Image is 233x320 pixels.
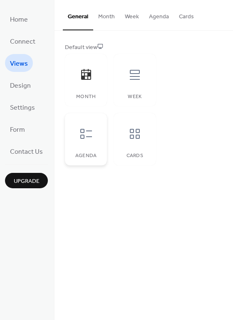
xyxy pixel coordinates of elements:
div: Default view [65,43,221,52]
div: Month [73,94,99,100]
span: Settings [10,101,35,114]
a: Design [5,76,36,94]
span: Contact Us [10,145,43,158]
a: Connect [5,32,40,50]
a: Form [5,120,30,138]
span: Form [10,123,25,136]
span: Design [10,79,31,92]
a: Home [5,10,33,28]
span: Upgrade [14,177,40,186]
span: Connect [10,35,35,48]
a: Settings [5,98,40,116]
a: Contact Us [5,142,48,160]
a: Views [5,54,33,72]
div: Agenda [73,153,99,159]
span: Views [10,57,28,70]
div: Cards [122,153,147,159]
button: Upgrade [5,173,48,188]
span: Home [10,13,28,26]
div: Week [122,94,147,100]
